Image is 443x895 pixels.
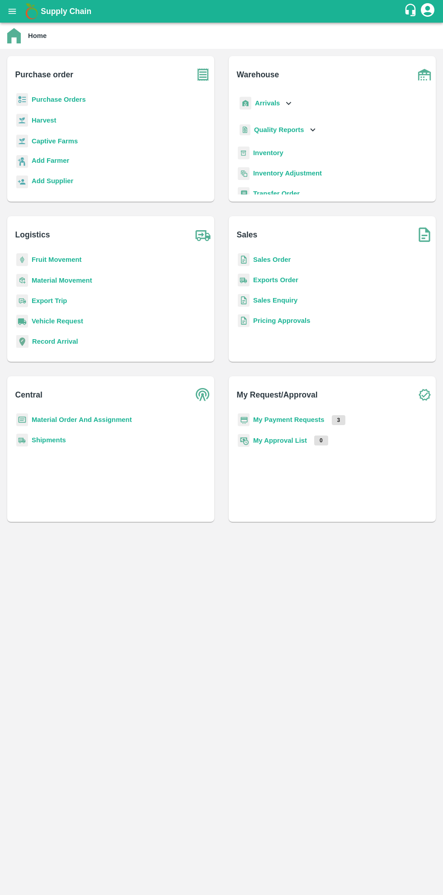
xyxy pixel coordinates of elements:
img: truck [192,223,214,246]
img: shipments [16,434,28,447]
img: purchase [192,63,214,86]
a: Inventory [253,149,283,156]
b: Warehouse [237,68,279,81]
a: Add Farmer [32,156,69,168]
img: inventory [238,167,250,180]
div: customer-support [404,3,419,19]
img: reciept [16,93,28,106]
img: material [16,274,28,287]
img: central [192,384,214,406]
a: My Approval List [253,437,307,444]
img: whArrival [240,97,251,110]
img: vehicle [16,315,28,328]
b: Supply Chain [41,7,91,16]
a: Sales Order [253,256,291,263]
b: Logistics [15,228,50,241]
a: Sales Enquiry [253,297,297,304]
b: Purchase order [15,68,73,81]
img: recordArrival [16,335,28,348]
a: Exports Order [253,276,298,284]
b: Home [28,32,47,39]
img: whInventory [238,147,250,160]
img: fruit [16,253,28,266]
a: Fruit Movement [32,256,82,263]
img: harvest [16,114,28,127]
img: warehouse [413,63,436,86]
a: Vehicle Request [32,317,83,325]
img: payment [238,413,250,426]
b: Sales [237,228,258,241]
a: Material Movement [32,277,92,284]
img: delivery [16,294,28,308]
img: home [7,28,21,43]
p: 3 [332,415,346,425]
a: Captive Farms [32,137,78,145]
img: shipments [238,274,250,287]
a: My Payment Requests [253,416,325,423]
img: farmer [16,155,28,168]
img: centralMaterial [16,413,28,426]
a: Record Arrival [32,338,78,345]
div: Quality Reports [238,121,318,139]
b: Arrivals [255,99,280,107]
p: 0 [314,436,328,445]
img: logo [23,2,41,20]
a: Transfer Order [253,190,300,197]
a: Purchase Orders [32,96,86,103]
button: open drawer [2,1,23,22]
img: sales [238,294,250,307]
a: Inventory Adjustment [253,170,322,177]
div: Arrivals [238,93,294,114]
b: Add Farmer [32,157,69,164]
img: qualityReport [240,124,250,136]
a: Shipments [32,436,66,444]
a: Add Supplier [32,176,73,188]
img: harvest [16,134,28,148]
a: Export Trip [32,297,67,304]
div: account of current user [419,2,436,21]
img: approval [238,434,250,447]
img: sales [238,253,250,266]
img: check [413,384,436,406]
a: Harvest [32,117,56,124]
img: whTransfer [238,187,250,200]
a: Supply Chain [41,5,404,18]
b: My Request/Approval [237,388,318,401]
img: sales [238,314,250,327]
b: Add Supplier [32,177,73,185]
img: supplier [16,175,28,189]
b: Quality Reports [254,126,304,133]
b: Central [15,388,42,401]
a: Material Order And Assignment [32,416,132,423]
a: Pricing Approvals [253,317,310,324]
img: soSales [413,223,436,246]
